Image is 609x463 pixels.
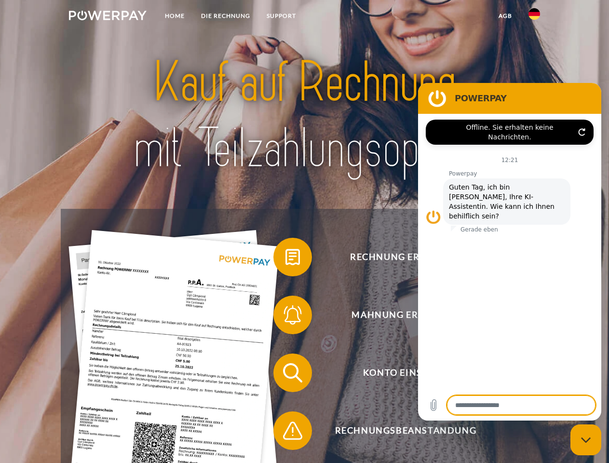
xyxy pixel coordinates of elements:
[193,7,258,25] a: DIE RECHNUNG
[69,11,147,20] img: logo-powerpay-white.svg
[418,83,601,421] iframe: Messaging-Fenster
[287,296,524,334] span: Mahnung erhalten?
[258,7,304,25] a: SUPPORT
[287,238,524,276] span: Rechnung erhalten?
[281,303,305,327] img: qb_bell.svg
[281,419,305,443] img: qb_warning.svg
[157,7,193,25] a: Home
[490,7,520,25] a: agb
[273,296,524,334] button: Mahnung erhalten?
[92,46,517,185] img: title-powerpay_de.svg
[273,411,524,450] button: Rechnungsbeanstandung
[287,411,524,450] span: Rechnungsbeanstandung
[281,361,305,385] img: qb_search.svg
[273,354,524,392] button: Konto einsehen
[528,8,540,20] img: de
[287,354,524,392] span: Konto einsehen
[273,238,524,276] button: Rechnung erhalten?
[281,245,305,269] img: qb_bill.svg
[570,424,601,455] iframe: Schaltfläche zum Öffnen des Messaging-Fensters; Konversation läuft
